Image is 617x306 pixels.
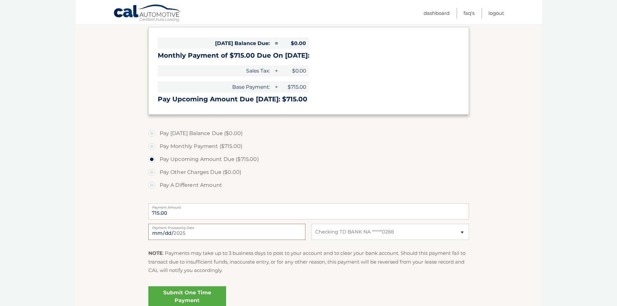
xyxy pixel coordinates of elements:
label: Payment Amount [148,203,469,209]
span: Sales Tax: [158,65,272,76]
a: Cal Automotive [113,4,181,23]
label: Payment Processing Date [148,224,305,229]
span: $0.00 [280,65,309,76]
input: Payment Amount [148,203,469,220]
h3: Monthly Payment of $715.00 Due On [DATE]: [158,51,460,60]
span: Base Payment: [158,81,272,93]
p: : Payments may take up to 3 business days to post to your account and to clear your bank account.... [148,249,469,275]
strong: NOTE [148,250,163,256]
span: $0.00 [280,38,309,49]
a: Dashboard [424,8,450,18]
span: $715.00 [280,81,309,93]
span: + [273,81,279,93]
input: Payment Date [148,224,305,240]
h3: Pay Upcoming Amount Due [DATE]: $715.00 [158,95,460,103]
label: Pay A Different Amount [148,179,469,192]
a: Logout [488,8,504,18]
label: Pay Other Charges Due ($0.00) [148,166,469,179]
label: Pay [DATE] Balance Due ($0.00) [148,127,469,140]
a: FAQ's [463,8,474,18]
span: + [273,65,279,76]
label: Pay Upcoming Amount Due ($715.00) [148,153,469,166]
span: [DATE] Balance Due: [158,38,272,49]
span: = [273,38,279,49]
label: Pay Monthly Payment ($715.00) [148,140,469,153]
